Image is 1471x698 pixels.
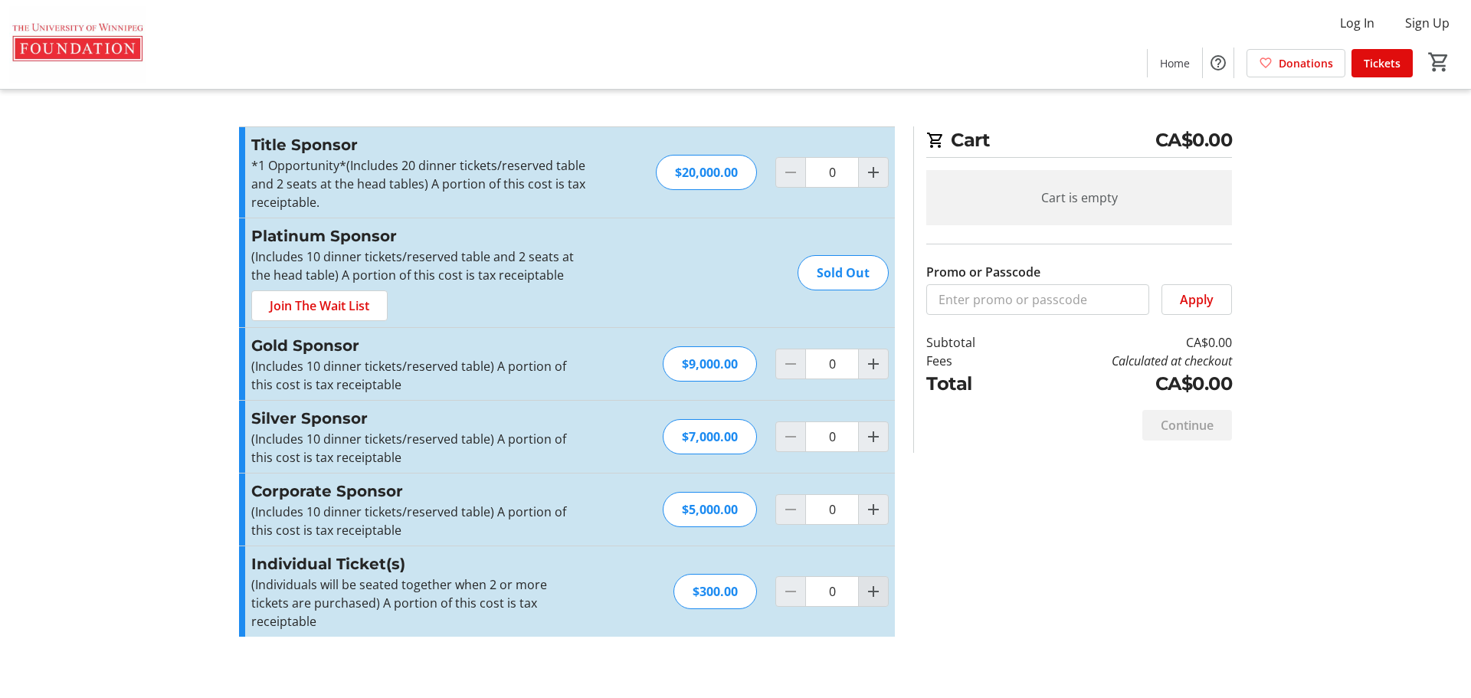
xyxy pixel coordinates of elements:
[251,480,586,503] h3: Corporate Sponsor
[1180,290,1214,309] span: Apply
[251,503,586,539] div: (Includes 10 dinner tickets/reserved table) A portion of this cost is tax receiptable
[859,577,888,606] button: Increment by one
[1015,352,1232,370] td: Calculated at checkout
[663,346,757,382] div: $9,000.00
[926,370,1015,398] td: Total
[9,6,146,83] img: The U of W Foundation's Logo
[1425,48,1453,76] button: Cart
[1364,55,1401,71] span: Tickets
[251,334,586,357] h3: Gold Sponsor
[1161,284,1232,315] button: Apply
[663,419,757,454] div: $7,000.00
[673,574,757,609] div: $300.00
[663,492,757,527] div: $5,000.00
[251,407,586,430] h3: Silver Sponsor
[1405,14,1450,32] span: Sign Up
[805,576,859,607] input: Individual Ticket(s) Quantity
[251,575,586,631] div: (Individuals will be seated together when 2 or more tickets are purchased) A portion of this cost...
[926,170,1232,225] div: Cart is empty
[859,349,888,378] button: Increment by one
[805,494,859,525] input: Corporate Sponsor Quantity
[926,263,1040,281] label: Promo or Passcode
[251,224,586,247] h3: Platinum Sponsor
[251,430,586,467] div: (Includes 10 dinner tickets/reserved table) A portion of this cost is tax receiptable
[1015,370,1232,398] td: CA$0.00
[805,349,859,379] input: Gold Sponsor Quantity
[251,552,586,575] h3: Individual Ticket(s)
[1279,55,1333,71] span: Donations
[1340,14,1374,32] span: Log In
[1351,49,1413,77] a: Tickets
[859,422,888,451] button: Increment by one
[805,421,859,452] input: Silver Sponsor Quantity
[1148,49,1202,77] a: Home
[926,284,1149,315] input: Enter promo or passcode
[926,352,1015,370] td: Fees
[798,255,889,290] div: Sold Out
[1203,48,1233,78] button: Help
[1160,55,1190,71] span: Home
[1247,49,1345,77] a: Donations
[926,126,1232,158] h2: Cart
[270,297,369,315] span: Join The Wait List
[656,155,757,190] div: $20,000.00
[1015,333,1232,352] td: CA$0.00
[1155,126,1233,154] span: CA$0.00
[1393,11,1462,35] button: Sign Up
[805,157,859,188] input: Title Sponsor Quantity
[1328,11,1387,35] button: Log In
[859,495,888,524] button: Increment by one
[251,247,586,284] div: (Includes 10 dinner tickets/reserved table and 2 seats at the head table) A portion of this cost ...
[251,156,586,211] div: *1 Opportunity*(Includes 20 dinner tickets/reserved table and 2 seats at the head tables) A porti...
[926,333,1015,352] td: Subtotal
[251,290,388,321] button: Join The Wait List
[859,158,888,187] button: Increment by one
[251,357,586,394] div: (Includes 10 dinner tickets/reserved table) A portion of this cost is tax receiptable
[251,133,586,156] h3: Title Sponsor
